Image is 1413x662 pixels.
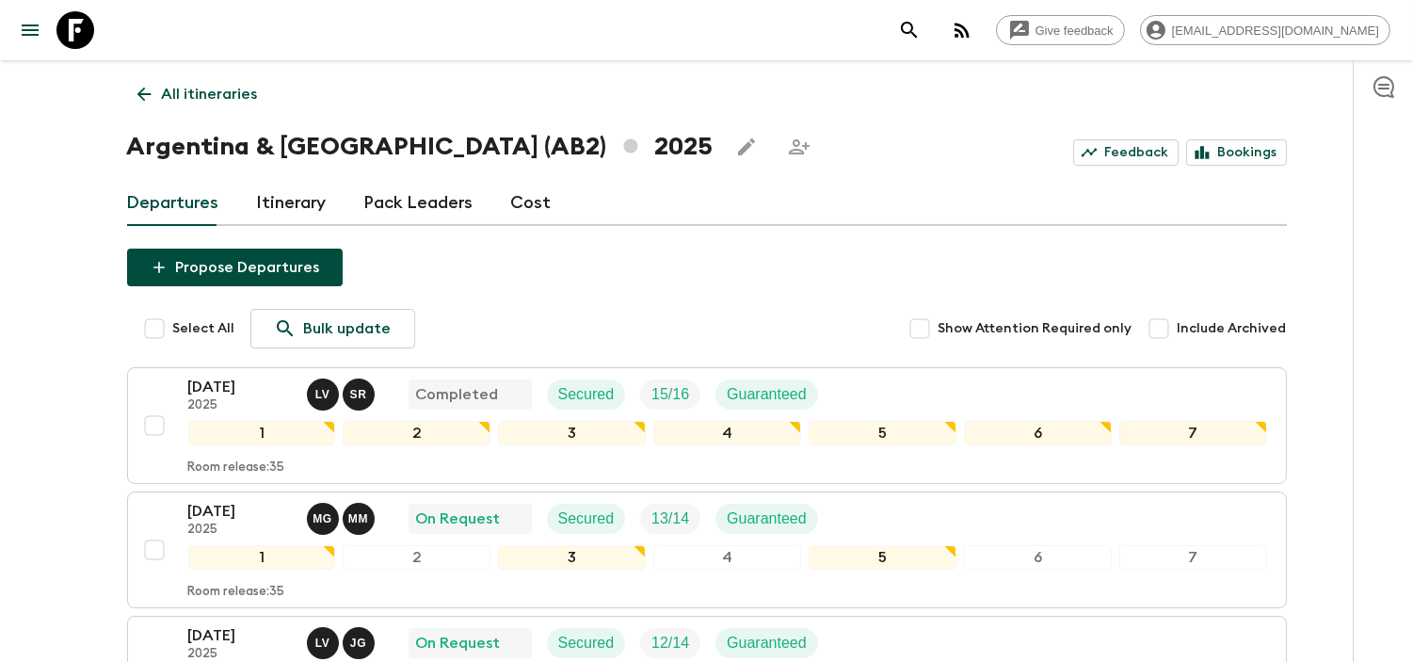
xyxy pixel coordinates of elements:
[498,545,646,570] div: 3
[348,511,368,526] p: M M
[651,508,689,530] p: 13 / 14
[653,545,801,570] div: 4
[188,545,336,570] div: 1
[1178,319,1287,338] span: Include Archived
[307,384,378,399] span: Lucas Valentim, Sol Rodriguez
[188,523,292,538] p: 2025
[188,647,292,662] p: 2025
[727,383,807,406] p: Guaranteed
[728,128,765,166] button: Edit this itinerary
[964,545,1112,570] div: 6
[547,379,626,410] div: Secured
[127,492,1287,608] button: [DATE]2025Marcella Granatiere, Matias MolinaOn RequestSecuredTrip FillGuaranteed1234567Room relea...
[653,421,801,445] div: 4
[188,624,292,647] p: [DATE]
[727,632,807,654] p: Guaranteed
[727,508,807,530] p: Guaranteed
[809,421,956,445] div: 5
[996,15,1125,45] a: Give feedback
[891,11,928,49] button: search adventures
[343,545,490,570] div: 2
[364,181,474,226] a: Pack Leaders
[173,319,235,338] span: Select All
[11,11,49,49] button: menu
[416,632,501,654] p: On Request
[1119,545,1267,570] div: 7
[188,398,292,413] p: 2025
[416,508,501,530] p: On Request
[188,376,292,398] p: [DATE]
[127,367,1287,484] button: [DATE]2025Lucas Valentim, Sol RodriguezCompletedSecuredTrip FillGuaranteed1234567Room release:35
[188,460,285,476] p: Room release: 35
[350,636,366,651] p: J G
[188,500,292,523] p: [DATE]
[1025,24,1124,38] span: Give feedback
[1186,139,1287,166] a: Bookings
[162,83,258,105] p: All itineraries
[257,181,327,226] a: Itinerary
[651,632,689,654] p: 12 / 14
[1073,139,1179,166] a: Feedback
[416,383,499,406] p: Completed
[547,504,626,534] div: Secured
[313,511,332,526] p: M G
[511,181,552,226] a: Cost
[809,545,956,570] div: 5
[307,503,378,535] button: MGMM
[640,504,700,534] div: Trip Fill
[780,128,818,166] span: Share this itinerary
[1119,421,1267,445] div: 7
[640,628,700,658] div: Trip Fill
[127,75,268,113] a: All itineraries
[964,421,1112,445] div: 6
[307,633,378,648] span: Lucas Valentim, Jessica Giachello
[188,585,285,600] p: Room release: 35
[651,383,689,406] p: 15 / 16
[127,181,219,226] a: Departures
[307,627,378,659] button: LVJG
[547,628,626,658] div: Secured
[939,319,1132,338] span: Show Attention Required only
[640,379,700,410] div: Trip Fill
[304,317,392,340] p: Bulk update
[188,421,336,445] div: 1
[1140,15,1390,45] div: [EMAIL_ADDRESS][DOMAIN_NAME]
[307,509,378,524] span: Marcella Granatiere, Matias Molina
[558,632,615,654] p: Secured
[558,383,615,406] p: Secured
[498,421,646,445] div: 3
[315,636,330,651] p: L V
[127,128,713,166] h1: Argentina & [GEOGRAPHIC_DATA] (AB2) 2025
[343,421,490,445] div: 2
[250,309,415,348] a: Bulk update
[1162,24,1389,38] span: [EMAIL_ADDRESS][DOMAIN_NAME]
[558,508,615,530] p: Secured
[127,249,343,286] button: Propose Departures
